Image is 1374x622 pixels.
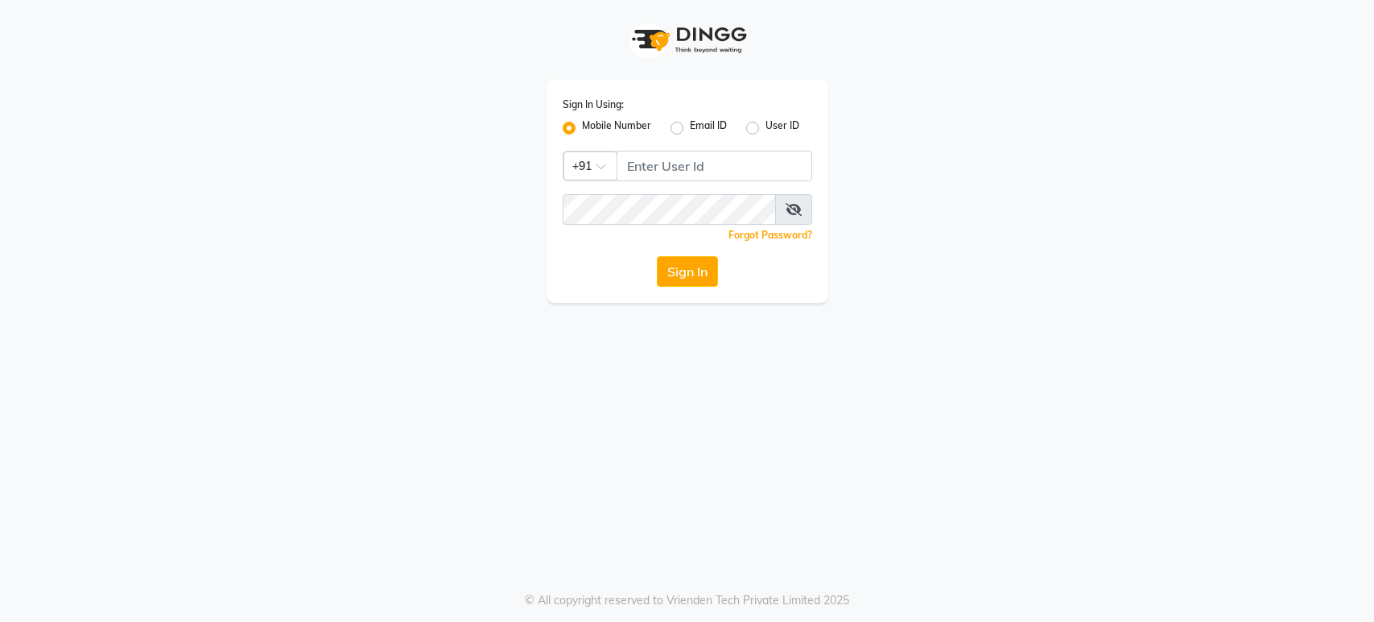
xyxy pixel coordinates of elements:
input: Username [563,194,776,225]
img: logo1.svg [623,16,752,64]
label: User ID [765,118,799,138]
a: Forgot Password? [728,229,812,241]
input: Username [617,151,812,181]
button: Sign In [657,256,718,287]
label: Mobile Number [582,118,651,138]
label: Sign In Using: [563,97,624,112]
label: Email ID [690,118,727,138]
